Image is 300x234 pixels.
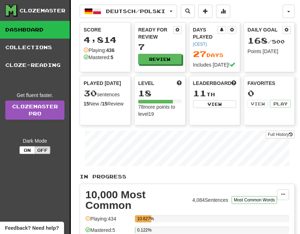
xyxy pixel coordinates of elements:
[106,47,114,53] strong: 436
[193,100,236,108] button: View
[102,101,107,107] strong: 15
[193,50,236,59] div: Day s
[248,26,282,34] div: Daily Goal
[80,5,177,18] button: Deutsch/Polski
[84,80,121,87] span: Played [DATE]
[248,100,268,108] button: View
[84,89,127,98] div: sentences
[270,100,291,108] button: Play
[248,48,291,55] div: Points [DATE]
[84,101,89,107] strong: 15
[80,173,295,180] p: In Progress
[248,89,291,98] div: 0
[137,215,151,222] div: 10.627%
[248,35,268,45] span: 168
[231,80,236,87] span: This week in points, UTC
[19,7,66,14] div: Clozemaster
[232,196,277,204] button: Most Common Words
[5,137,64,144] div: Dark Mode
[138,80,154,87] span: Level
[5,101,64,120] a: ClozemasterPro
[106,8,165,14] span: Deutsch / Polski
[138,42,181,51] div: 7
[84,88,97,98] span: 30
[266,131,295,138] button: Full History
[193,88,206,98] span: 11
[138,103,181,118] div: 78 more points to level 19
[84,54,113,61] div: Mastered:
[85,215,131,227] div: Playing: 434
[111,55,113,60] strong: 5
[85,189,189,211] div: 10,000 Most Common
[181,5,195,18] button: Search sentences
[138,54,181,64] button: Review
[192,196,228,204] div: 4,084 Sentences
[193,42,207,47] a: (CEST)
[84,35,127,44] div: 4,814
[193,26,217,47] div: Days Played
[248,39,285,45] span: / 500
[35,146,50,154] button: Off
[193,61,236,68] div: Includes [DATE]!
[138,26,173,40] div: Ready for Review
[5,224,59,232] span: Open feedback widget
[84,47,114,54] div: Playing:
[193,49,206,59] span: 27
[193,80,232,87] span: Leaderboard
[19,146,35,154] button: On
[198,5,213,18] button: Add sentence to collection
[177,80,182,87] span: Score more points to level up
[84,26,127,33] div: Score
[5,92,64,99] div: Get fluent faster.
[138,89,181,98] div: 18
[84,100,127,107] div: New / Review
[248,80,291,87] div: Favorites
[216,5,230,18] button: More stats
[193,89,236,98] div: th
